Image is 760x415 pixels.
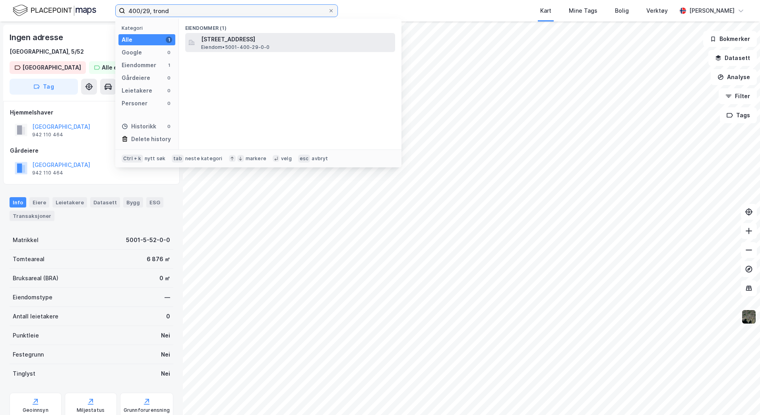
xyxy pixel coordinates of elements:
div: Punktleie [13,331,39,340]
div: 5001-5-52-0-0 [126,235,170,245]
div: 1 [166,37,172,43]
div: 0 ㎡ [159,273,170,283]
div: 0 [166,100,172,107]
button: Filter [719,88,757,104]
button: Tags [720,107,757,123]
div: Google [122,48,142,57]
div: avbryt [312,155,328,162]
div: Gårdeiere [10,146,173,155]
div: Kontrollprogram for chat [720,377,760,415]
div: neste kategori [185,155,223,162]
button: Bokmerker [703,31,757,47]
div: esc [298,155,310,163]
div: Festegrunn [13,350,44,359]
div: Miljøstatus [77,407,105,413]
div: 0 [166,49,172,56]
button: Analyse [711,69,757,85]
div: Gårdeiere [122,73,150,83]
div: Ingen adresse [10,31,64,44]
div: tab [172,155,184,163]
div: Geoinnsyn [23,407,48,413]
iframe: Chat Widget [720,377,760,415]
span: Eiendom • 5001-400-29-0-0 [201,44,270,50]
div: 1 [166,62,172,68]
div: Mine Tags [569,6,597,16]
div: Historikk [122,122,156,131]
div: Hjemmelshaver [10,108,173,117]
div: Alle [122,35,132,45]
div: Kategori [122,25,175,31]
div: ESG [146,197,163,207]
div: markere [246,155,266,162]
div: Verktøy [646,6,668,16]
div: 942 110 464 [32,170,63,176]
div: nytt søk [145,155,166,162]
div: Ctrl + k [122,155,143,163]
div: Bolig [615,6,629,16]
div: Grunnforurensning [124,407,170,413]
div: [GEOGRAPHIC_DATA], 5/52 [10,47,84,56]
div: Kart [540,6,551,16]
img: logo.f888ab2527a4732fd821a326f86c7f29.svg [13,4,96,17]
div: Tomteareal [13,254,45,264]
div: 0 [166,87,172,94]
div: Datasett [90,197,120,207]
div: Transaksjoner [10,211,54,221]
button: Tag [10,79,78,95]
div: Info [10,197,26,207]
div: Eiendommer [122,60,156,70]
div: Matrikkel [13,235,39,245]
div: velg [281,155,292,162]
div: Alle eiendommer [102,63,149,72]
div: Eiere [29,197,49,207]
div: Nei [161,350,170,359]
div: Delete history [131,134,171,144]
input: Søk på adresse, matrikkel, gårdeiere, leietakere eller personer [125,5,328,17]
span: [STREET_ADDRESS] [201,35,392,44]
div: Leietakere [122,86,152,95]
div: 942 110 464 [32,132,63,138]
div: 6 876 ㎡ [147,254,170,264]
div: 0 [166,312,170,321]
div: [PERSON_NAME] [689,6,735,16]
div: Bruksareal (BRA) [13,273,58,283]
div: Nei [161,369,170,378]
div: Eiendommer (1) [179,19,401,33]
div: 0 [166,75,172,81]
div: Eiendomstype [13,293,52,302]
div: — [165,293,170,302]
div: Antall leietakere [13,312,58,321]
div: Nei [161,331,170,340]
div: Tinglyst [13,369,35,378]
div: Leietakere [52,197,87,207]
img: 9k= [741,309,756,324]
button: Datasett [708,50,757,66]
div: Bygg [123,197,143,207]
div: [GEOGRAPHIC_DATA] [22,63,81,72]
div: Personer [122,99,147,108]
div: 0 [166,123,172,130]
